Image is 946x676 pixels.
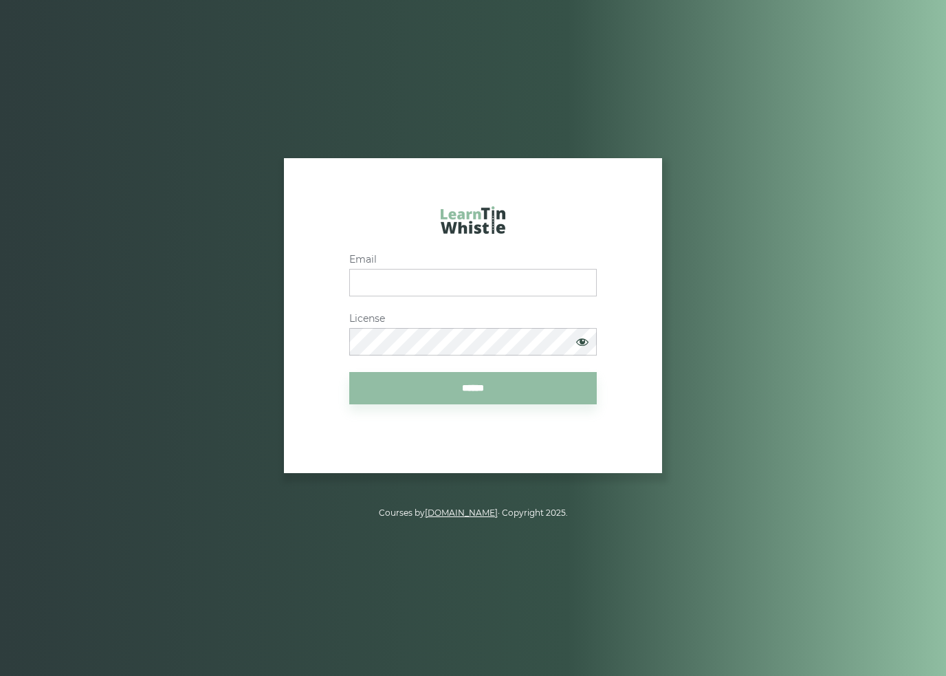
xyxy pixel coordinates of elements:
[441,206,505,241] a: LearnTinWhistle.com
[425,508,498,518] a: [DOMAIN_NAME]
[349,254,597,265] label: Email
[349,313,597,325] label: License
[441,206,505,234] img: LearnTinWhistle.com
[85,506,861,520] p: Courses by · Copyright 2025.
